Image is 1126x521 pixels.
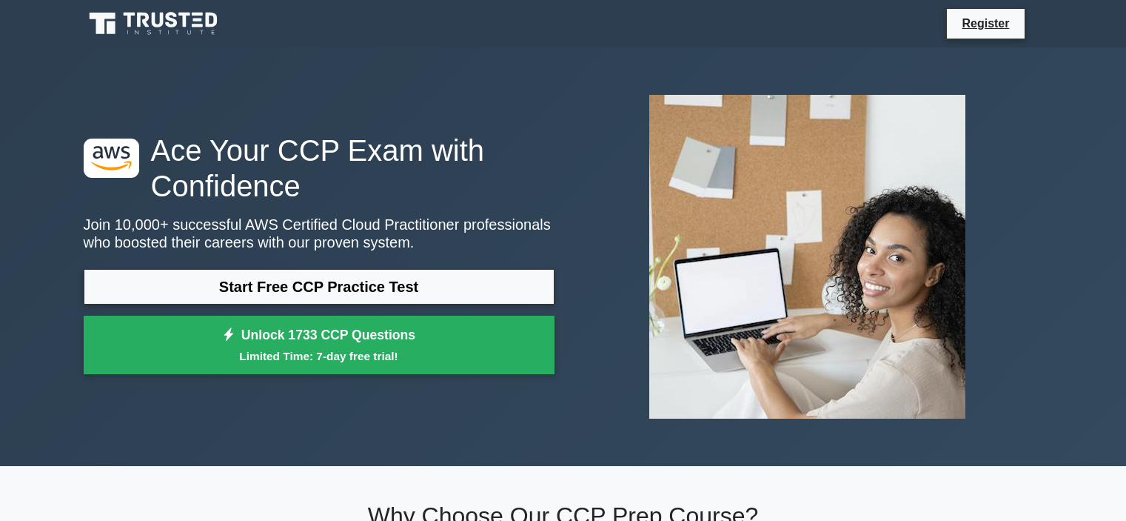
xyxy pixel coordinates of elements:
[84,216,554,251] p: Join 10,000+ successful AWS Certified Cloud Practitioner professionals who boosted their careers ...
[953,14,1018,33] a: Register
[84,269,554,305] a: Start Free CCP Practice Test
[102,348,536,365] small: Limited Time: 7-day free trial!
[84,316,554,375] a: Unlock 1733 CCP QuestionsLimited Time: 7-day free trial!
[84,133,554,204] h1: Ace Your CCP Exam with Confidence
